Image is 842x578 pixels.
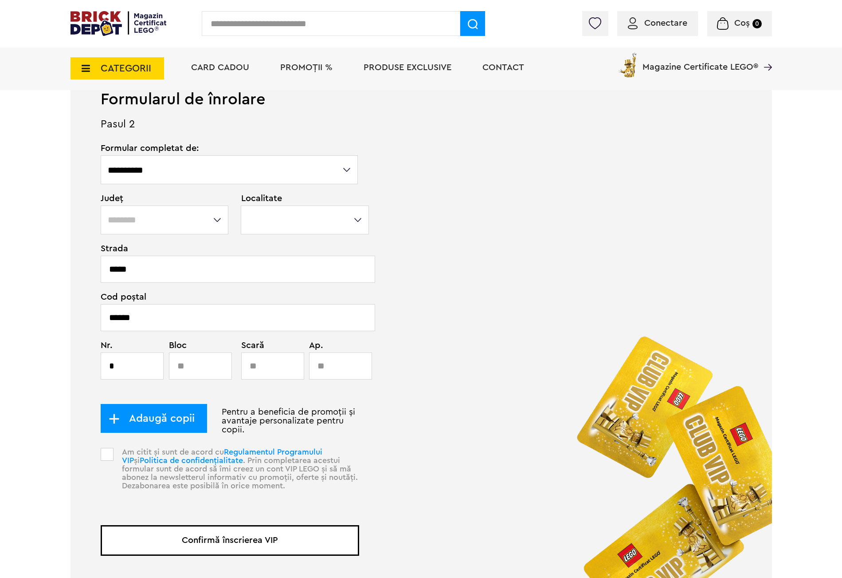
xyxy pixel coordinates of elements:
span: CATEGORII [101,63,151,73]
a: PROMOȚII % [280,63,333,72]
img: add_child [109,413,120,424]
a: Regulamentul Programului VIP [122,448,322,464]
span: Scară [241,341,288,350]
a: Card Cadou [191,63,249,72]
p: Pentru a beneficia de promoții și avantaje personalizate pentru copii. [101,408,359,434]
a: Contact [482,63,524,72]
button: Confirmă înscrierea VIP [101,525,359,556]
p: Pasul 2 [70,120,772,144]
a: Conectare [628,19,687,28]
span: Conectare [644,19,687,28]
small: 0 [752,19,762,28]
span: Ap. [309,341,346,350]
span: Formular completat de: [101,144,359,153]
span: Coș [734,19,750,28]
span: Bloc [169,341,227,350]
a: Politica de confidențialitate [140,456,243,464]
span: Județ [101,194,230,203]
span: Magazine Certificate LEGO® [642,51,758,71]
a: Magazine Certificate LEGO® [758,51,772,60]
span: Adaugă copii [120,413,195,423]
span: Localitate [241,194,359,203]
a: Produse exclusive [364,63,451,72]
p: Am citit și sunt de acord cu și . Prin completarea acestui formular sunt de acord să îmi creez un... [116,448,359,505]
span: Cod poștal [101,293,359,301]
span: Nr. [101,341,159,350]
